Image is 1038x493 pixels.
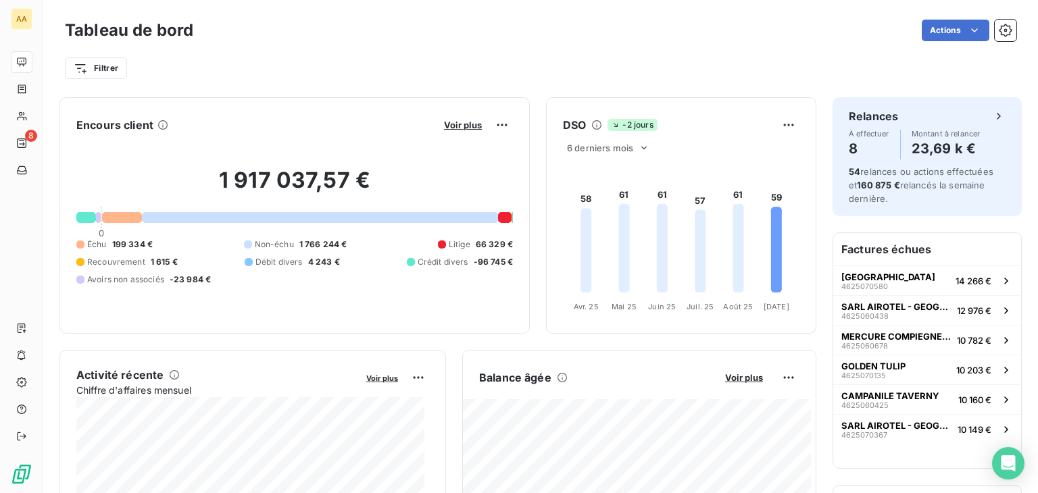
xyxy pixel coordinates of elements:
span: 14 266 € [956,276,991,286]
span: 8 [25,130,37,142]
button: CAMPANILE TAVERNY462506042510 160 € [833,384,1021,414]
span: 12 976 € [957,305,991,316]
span: À effectuer [849,130,889,138]
h6: DSO [563,117,586,133]
button: GOLDEN TULIP462507013510 203 € [833,355,1021,384]
h6: Activité récente [76,367,164,383]
span: MERCURE COMPIEGNE - STGHC [841,331,951,342]
tspan: Avr. 25 [574,302,599,311]
span: Litige [449,238,470,251]
span: Non-échu [255,238,294,251]
span: 4625060678 [841,342,888,350]
span: Voir plus [725,372,763,383]
span: Voir plus [444,120,482,130]
span: 1 615 € [151,256,178,268]
span: 4625070580 [841,282,888,290]
button: Actions [922,20,989,41]
span: Débit divers [255,256,303,268]
span: 1 766 244 € [299,238,347,251]
span: 6 derniers mois [567,142,633,153]
h6: Factures échues [833,233,1021,265]
button: MERCURE COMPIEGNE - STGHC462506067810 782 € [833,325,1021,355]
span: Avoirs non associés [87,274,164,286]
div: Open Intercom Messenger [992,447,1024,479]
span: 4625070135 [841,371,886,380]
tspan: Juin 25 [648,302,676,311]
span: GOLDEN TULIP [841,361,906,371]
span: 4625060438 [841,312,889,320]
span: Montant à relancer [912,130,981,138]
span: [GEOGRAPHIC_DATA] [841,271,935,282]
span: Échu [87,238,107,251]
tspan: Août 25 [723,302,753,311]
button: SARL AIROTEL - GEOGRAPHOTEL462506043812 976 € [833,295,1021,325]
span: 10 782 € [957,335,991,346]
span: CAMPANILE TAVERNY [841,390,939,401]
span: -96 745 € [474,256,513,268]
span: 199 334 € [112,238,153,251]
span: SARL AIROTEL - GEOGRAPHOTEL [841,420,952,431]
span: 0 [99,228,104,238]
tspan: [DATE] [764,302,789,311]
span: Recouvrement [87,256,145,268]
span: 4 243 € [308,256,340,268]
button: Filtrer [65,57,127,79]
span: Crédit divers [418,256,468,268]
h2: 1 917 037,57 € [76,167,513,207]
span: -23 984 € [170,274,211,286]
span: 10 149 € [958,424,991,435]
h6: Balance âgée [479,369,551,386]
span: -2 jours [608,119,657,131]
img: Logo LeanPay [11,463,32,485]
span: 66 329 € [476,238,513,251]
button: Voir plus [721,371,767,384]
span: 10 160 € [958,394,991,405]
span: 160 875 € [857,180,899,190]
h6: Encours client [76,117,153,133]
span: 54 [849,166,860,177]
button: Voir plus [440,119,486,131]
span: SARL AIROTEL - GEOGRAPHOTEL [841,301,951,312]
h4: 8 [849,138,889,159]
h6: Relances [849,108,898,124]
div: AA [11,8,32,30]
tspan: Mai 25 [612,302,637,311]
span: relances ou actions effectuées et relancés la semaine dernière. [849,166,993,204]
button: [GEOGRAPHIC_DATA]462507058014 266 € [833,265,1021,295]
span: 4625070367 [841,431,887,439]
tspan: Juil. 25 [687,302,714,311]
span: 10 203 € [956,365,991,375]
span: 4625060425 [841,401,889,409]
button: Voir plus [362,371,402,384]
span: Voir plus [366,373,398,383]
h4: 23,69 k € [912,138,981,159]
h3: Tableau de bord [65,18,193,43]
button: SARL AIROTEL - GEOGRAPHOTEL462507036710 149 € [833,414,1021,444]
span: Chiffre d'affaires mensuel [76,383,357,397]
